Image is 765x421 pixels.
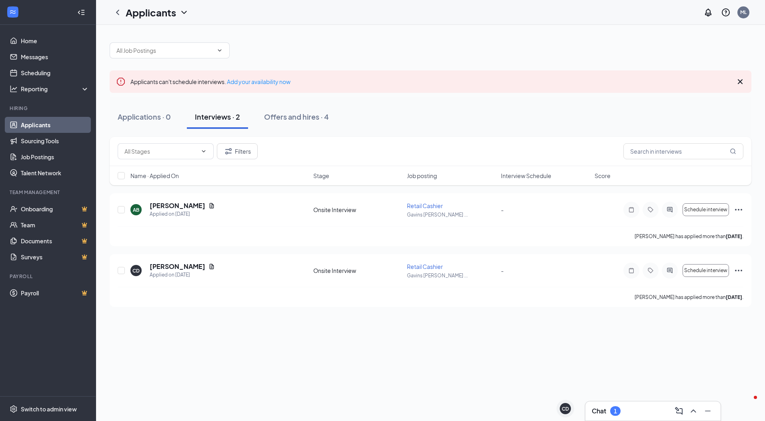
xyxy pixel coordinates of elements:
span: Retail Cashier [407,202,443,209]
svg: Analysis [10,85,18,93]
span: - [501,267,504,274]
iframe: Intercom live chat [738,394,757,413]
div: Applied on [DATE] [150,271,215,279]
button: Filter Filters [217,143,258,159]
div: AB [133,206,139,213]
div: CD [132,267,140,274]
svg: Note [627,206,636,213]
svg: ActiveChat [665,206,675,213]
a: PayrollCrown [21,285,89,301]
span: Interview Schedule [501,172,551,180]
span: Name · Applied On [130,172,179,180]
a: Talent Network [21,165,89,181]
span: Job posting [407,172,437,180]
svg: ChevronDown [179,8,189,17]
svg: ChevronDown [216,47,223,54]
p: [PERSON_NAME] has applied more than . [635,294,743,301]
svg: Tag [646,206,655,213]
span: Schedule interview [684,268,727,273]
div: Onsite Interview [313,267,402,275]
svg: Document [208,263,215,270]
svg: Cross [735,77,745,86]
b: [DATE] [726,294,742,300]
a: Scheduling [21,65,89,81]
input: Search in interviews [623,143,743,159]
svg: Collapse [77,8,85,16]
span: Schedule interview [684,207,727,213]
a: DocumentsCrown [21,233,89,249]
svg: Error [116,77,126,86]
button: Schedule interview [683,264,729,277]
p: [PERSON_NAME] has applied more than . [635,233,743,240]
svg: WorkstreamLogo [9,8,17,16]
a: TeamCrown [21,217,89,233]
svg: Settings [10,405,18,413]
div: Hiring [10,105,88,112]
a: OnboardingCrown [21,201,89,217]
span: Stage [313,172,329,180]
svg: Ellipses [734,205,743,215]
div: Interviews · 2 [195,112,240,122]
svg: Filter [224,146,233,156]
p: Gavins [PERSON_NAME] ... [407,272,496,279]
div: 1 [614,408,617,415]
div: Switch to admin view [21,405,77,413]
div: Team Management [10,189,88,196]
div: Offers and hires · 4 [264,112,329,122]
svg: QuestionInfo [721,8,731,17]
svg: Tag [646,267,655,274]
span: - [501,206,504,213]
a: SurveysCrown [21,249,89,265]
a: Home [21,33,89,49]
svg: Document [208,202,215,209]
svg: Minimize [703,406,713,416]
svg: Note [627,267,636,274]
input: All Job Postings [116,46,213,55]
svg: ChevronUp [689,406,698,416]
b: [DATE] [726,233,742,239]
svg: ChevronDown [200,148,207,154]
span: Applicants can't schedule interviews. [130,78,290,85]
svg: Ellipses [734,266,743,275]
div: Payroll [10,273,88,280]
svg: ActiveChat [665,267,675,274]
svg: ChevronLeft [113,8,122,17]
h5: [PERSON_NAME] [150,201,205,210]
a: Messages [21,49,89,65]
button: Minimize [701,405,714,417]
svg: ComposeMessage [674,406,684,416]
a: Add your availability now [227,78,290,85]
button: ComposeMessage [673,405,685,417]
span: Score [595,172,611,180]
p: Gavins [PERSON_NAME] ... [407,211,496,218]
div: Onsite Interview [313,206,402,214]
button: Schedule interview [683,203,729,216]
button: ChevronUp [687,405,700,417]
input: All Stages [124,147,197,156]
h5: [PERSON_NAME] [150,262,205,271]
div: ML [740,9,747,16]
div: Applied on [DATE] [150,210,215,218]
div: CD [562,405,569,412]
a: Job Postings [21,149,89,165]
span: Retail Cashier [407,263,443,270]
a: Sourcing Tools [21,133,89,149]
a: Applicants [21,117,89,133]
div: Applications · 0 [118,112,171,122]
h3: Chat [592,407,606,415]
svg: MagnifyingGlass [730,148,736,154]
div: Reporting [21,85,90,93]
svg: Notifications [703,8,713,17]
h1: Applicants [126,6,176,19]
